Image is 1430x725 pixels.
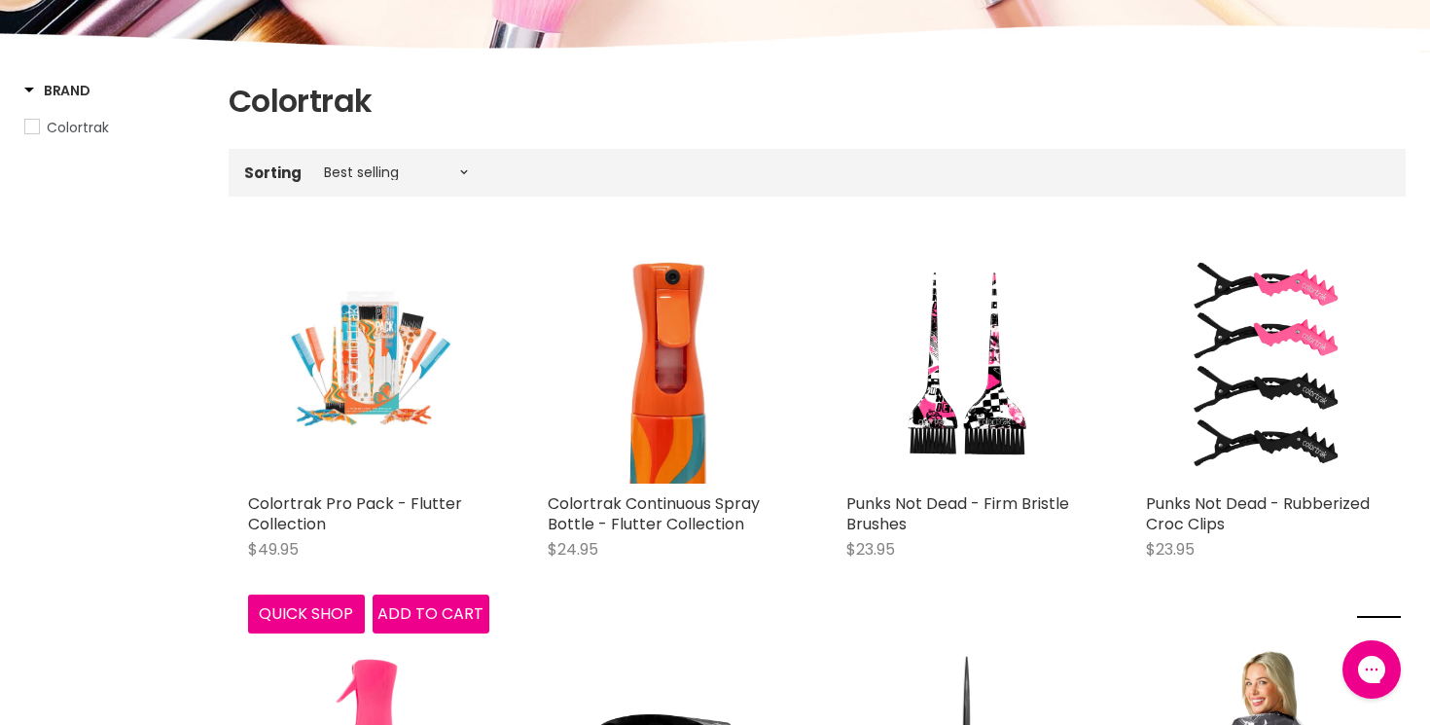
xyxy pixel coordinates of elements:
img: Punks Not Dead - Rubberized Croc Clips [1186,243,1346,485]
a: Punks Not Dead - Firm Bristle Brushes [846,492,1069,535]
img: Colortrak Pro Pack - Flutter Collection [284,243,452,485]
img: Punks Not Dead - Firm Bristle Brushes [886,243,1047,485]
span: $24.95 [548,538,598,561]
h1: Colortrak [229,81,1406,122]
a: Colortrak Pro Pack - Flutter Collection [248,492,462,535]
img: Colortrak Continuous Spray Bottle - Flutter Collection [584,243,752,485]
span: Colortrak [47,118,109,137]
span: Add to cart [377,602,483,625]
a: Colortrak Pro Pack - Flutter Collection [248,243,489,485]
button: Add to cart [373,595,489,634]
a: Punks Not Dead - Rubberized Croc Clips [1146,243,1387,485]
span: $23.95 [1146,538,1195,561]
iframe: Gorgias live chat messenger [1333,634,1411,706]
span: $49.95 [248,538,299,561]
h3: Brand [24,81,90,100]
span: $23.95 [846,538,895,561]
label: Sorting [244,164,302,181]
a: Punks Not Dead - Firm Bristle Brushes [846,243,1088,485]
a: Punks Not Dead - Rubberized Croc Clips [1146,492,1370,535]
a: Colortrak Continuous Spray Bottle - Flutter Collection [548,492,760,535]
button: Quick shop [248,595,365,634]
a: Colortrak Continuous Spray Bottle - Flutter Collection [548,243,789,485]
a: Colortrak [24,117,204,138]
